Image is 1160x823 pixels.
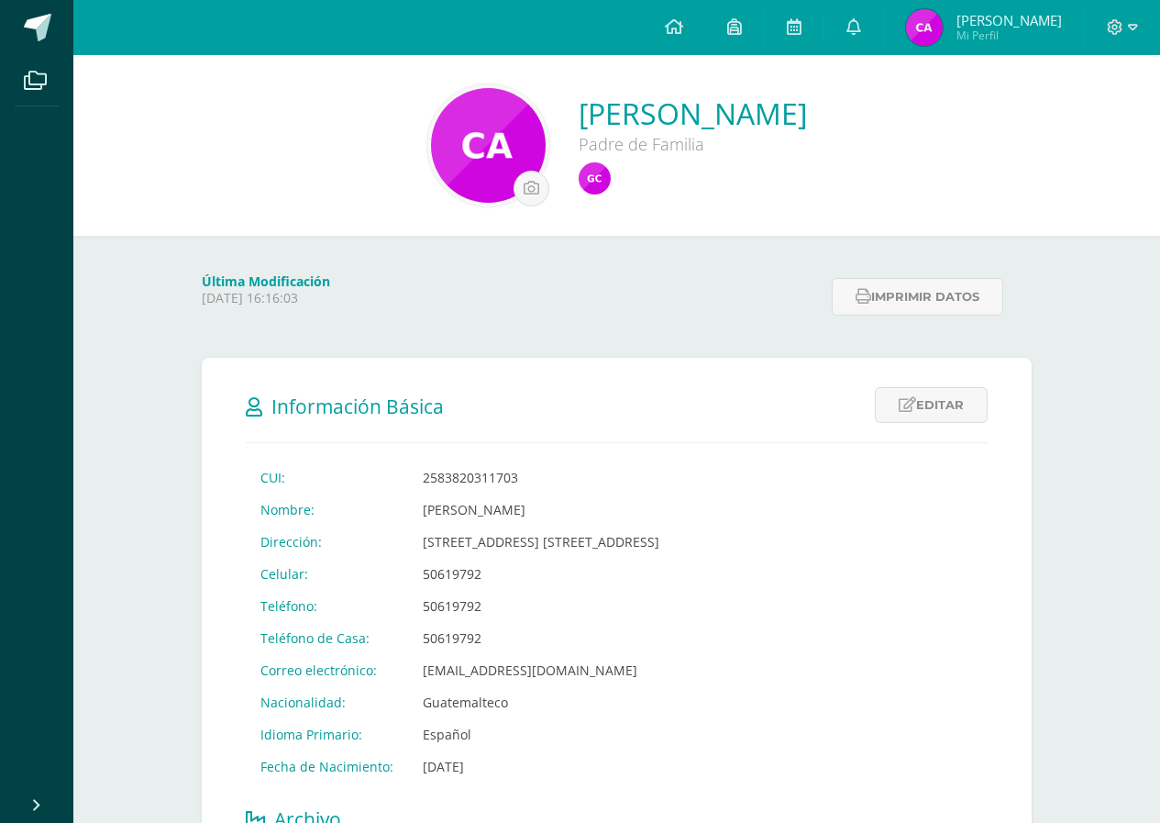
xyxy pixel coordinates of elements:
span: Mi Perfil [956,28,1062,43]
span: [PERSON_NAME] [956,11,1062,29]
h4: Última Modificación [202,272,821,290]
td: Idioma Primario: [246,718,408,751]
td: [DATE] [408,751,674,783]
td: Teléfono: [246,590,408,622]
td: 50619792 [408,590,674,622]
td: CUI: [246,462,408,494]
td: Guatemalteco [408,686,674,718]
td: Celular: [246,558,408,590]
td: Español [408,718,674,751]
div: Padre de Familia [579,133,807,155]
td: [PERSON_NAME] [408,494,674,526]
td: 50619792 [408,558,674,590]
img: 386326765ab7d4a173a90e2fe536d655.png [906,9,943,46]
td: Correo electrónico: [246,654,408,686]
p: [DATE] 16:16:03 [202,290,821,306]
img: 7673a2cd7f1fc612756c59996d16020c.png [579,162,611,195]
td: Teléfono de Casa: [246,622,408,654]
img: 6df8ea75a034001145db646602d9a303.png [431,88,546,203]
td: 50619792 [408,622,674,654]
span: Información Básica [271,394,444,419]
button: Imprimir datos [832,278,1003,316]
td: [EMAIL_ADDRESS][DOMAIN_NAME] [408,654,674,686]
td: Fecha de Nacimiento: [246,751,408,783]
td: 2583820311703 [408,462,674,494]
td: Nombre: [246,494,408,526]
a: Editar [875,387,988,423]
td: [STREET_ADDRESS] [STREET_ADDRESS] [408,526,674,558]
a: [PERSON_NAME] [579,94,807,133]
td: Nacionalidad: [246,686,408,718]
td: Dirección: [246,526,408,558]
